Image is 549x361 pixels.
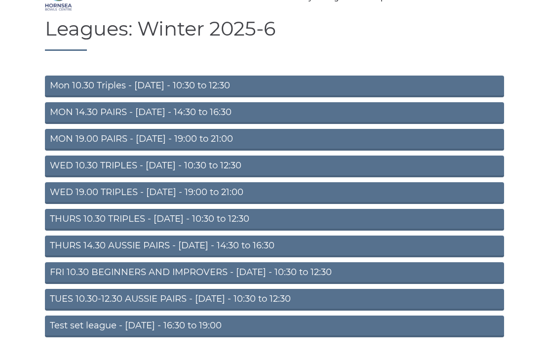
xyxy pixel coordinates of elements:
[45,129,504,151] a: MON 19.00 PAIRS - [DATE] - 19:00 to 21:00
[45,262,504,284] a: FRI 10.30 BEGINNERS AND IMPROVERS - [DATE] - 10:30 to 12:30
[45,236,504,257] a: THURS 14.30 AUSSIE PAIRS - [DATE] - 14:30 to 16:30
[45,209,504,231] a: THURS 10.30 TRIPLES - [DATE] - 10:30 to 12:30
[45,76,504,97] a: Mon 10.30 Triples - [DATE] - 10:30 to 12:30
[45,18,504,51] h1: Leagues: Winter 2025-6
[45,182,504,204] a: WED 19.00 TRIPLES - [DATE] - 19:00 to 21:00
[45,316,504,337] a: Test set league - [DATE] - 16:30 to 19:00
[45,156,504,177] a: WED 10.30 TRIPLES - [DATE] - 10:30 to 12:30
[45,289,504,311] a: TUES 10.30-12.30 AUSSIE PAIRS - [DATE] - 10:30 to 12:30
[45,102,504,124] a: MON 14.30 PAIRS - [DATE] - 14:30 to 16:30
